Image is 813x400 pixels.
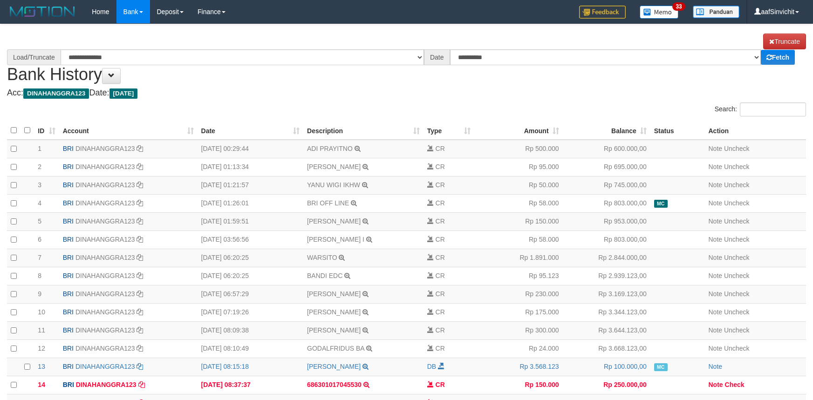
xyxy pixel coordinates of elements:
[307,290,361,298] a: [PERSON_NAME]
[436,163,445,170] span: CR
[424,49,450,65] div: Date
[709,345,723,352] a: Note
[63,381,74,388] span: BRI
[303,122,424,140] th: Description: activate to sort column ascending
[75,181,135,189] a: DINAHANGGRA123
[137,326,143,334] a: Copy DINAHANGGRA123 to clipboard
[724,345,749,352] a: Uncheck
[38,363,45,370] span: 13
[307,254,337,261] a: WARSITO
[38,290,41,298] span: 9
[563,122,650,140] th: Balance: activate to sort column ascending
[307,381,362,388] a: 686301017045530
[198,321,303,339] td: [DATE] 08:09:38
[63,199,74,207] span: BRI
[198,303,303,321] td: [DATE] 07:19:26
[137,181,143,189] a: Copy DINAHANGGRA123 to clipboard
[59,122,198,140] th: Account: activate to sort column ascending
[436,254,445,261] span: CR
[307,181,360,189] a: YANU WIGI IKHW
[563,267,650,285] td: Rp 2.939.123,00
[307,345,364,352] a: GODALFRIDUS BA
[474,321,562,339] td: Rp 300.000
[75,217,135,225] a: DINAHANGGRA123
[563,303,650,321] td: Rp 3.344.123,00
[724,326,749,334] a: Uncheck
[724,181,749,189] a: Uncheck
[38,254,41,261] span: 7
[198,176,303,194] td: [DATE] 01:21:57
[198,249,303,267] td: [DATE] 06:20:25
[563,212,650,231] td: Rp 953.000,00
[198,122,303,140] th: Date: activate to sort column ascending
[7,88,806,98] h4: Acc: Date:
[75,145,135,152] a: DINAHANGGRA123
[436,236,445,243] span: CR
[424,122,475,140] th: Type: activate to sort column ascending
[725,381,745,388] a: Check
[138,381,145,388] a: Copy DINAHANGGRA123 to clipboard
[198,212,303,231] td: [DATE] 01:59:51
[63,163,74,170] span: BRI
[650,122,705,140] th: Status
[137,308,143,316] a: Copy DINAHANGGRA123 to clipboard
[563,176,650,194] td: Rp 745.000,00
[63,345,74,352] span: BRI
[715,102,806,116] label: Search:
[654,200,668,208] span: Manually Checked by: aafFelly
[38,217,41,225] span: 5
[761,50,795,65] a: Fetch
[75,254,135,261] a: DINAHANGGRA123
[38,272,41,279] span: 8
[563,194,650,212] td: Rp 803.000,00
[198,339,303,358] td: [DATE] 08:10:49
[563,158,650,176] td: Rp 695.000,00
[198,285,303,303] td: [DATE] 06:57:29
[63,217,74,225] span: BRI
[75,163,135,170] a: DINAHANGGRA123
[198,267,303,285] td: [DATE] 06:20:25
[75,199,135,207] a: DINAHANGGRA123
[474,140,562,158] td: Rp 500.000
[63,181,74,189] span: BRI
[640,6,679,19] img: Button%20Memo.svg
[709,254,723,261] a: Note
[474,194,562,212] td: Rp 58.000
[307,217,361,225] a: [PERSON_NAME]
[436,181,445,189] span: CR
[63,236,74,243] span: BRI
[709,217,723,225] a: Note
[563,376,650,394] td: Rp 250.000,00
[198,140,303,158] td: [DATE] 00:29:44
[724,290,749,298] a: Uncheck
[724,199,749,207] a: Uncheck
[724,308,749,316] a: Uncheck
[709,363,723,370] a: Note
[63,363,74,370] span: BRI
[436,345,445,352] span: CR
[75,308,135,316] a: DINAHANGGRA123
[563,358,650,376] td: Rp 100.000,00
[709,308,723,316] a: Note
[724,254,749,261] a: Uncheck
[307,145,353,152] a: ADI PRAYITNO
[38,308,45,316] span: 10
[198,231,303,249] td: [DATE] 03:56:56
[563,249,650,267] td: Rp 2.844.000,00
[563,140,650,158] td: Rp 600.000,00
[474,122,562,140] th: Amount: activate to sort column ascending
[137,199,143,207] a: Copy DINAHANGGRA123 to clipboard
[474,358,562,376] td: Rp 3.568.123
[34,122,59,140] th: ID: activate to sort column ascending
[436,145,445,152] span: CR
[63,254,74,261] span: BRI
[427,363,436,370] span: DB
[23,88,89,99] span: DINAHANGGRA123
[563,231,650,249] td: Rp 803.000,00
[7,34,806,84] h1: Bank History
[137,217,143,225] a: Copy DINAHANGGRA123 to clipboard
[474,249,562,267] td: Rp 1.891.000
[75,345,135,352] a: DINAHANGGRA123
[63,326,74,334] span: BRI
[63,272,74,279] span: BRI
